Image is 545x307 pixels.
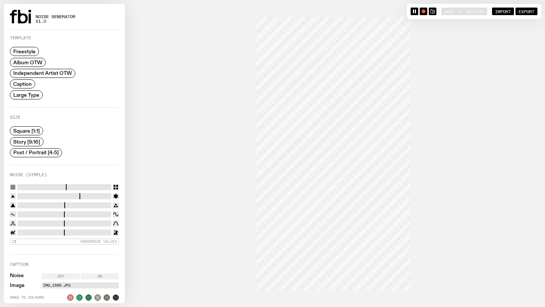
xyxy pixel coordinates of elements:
span: Noise Generator [36,15,75,19]
span: Independent Artist OTW [13,70,72,76]
button: Randomise Values [10,239,119,245]
span: Large Type [13,92,39,98]
span: Export [519,9,534,14]
span: Caption [13,81,32,87]
label: Noise (Simple) [10,173,47,177]
label: Noise [10,273,24,279]
label: IMG_1566.JPG [43,282,117,288]
label: Caption [10,262,28,267]
span: Square [1:1] [13,128,40,134]
label: Image [10,283,25,288]
label: Template [10,36,31,40]
button: Save to Payload [441,8,487,15]
span: Off [58,274,64,278]
label: Size [10,115,20,119]
span: Freestyle [13,49,36,54]
button: Import [492,8,514,15]
span: v1.0 [36,19,75,23]
span: On [98,274,102,278]
span: Randomise Values [81,239,117,243]
button: Export [515,8,537,15]
span: Drag to colours [10,296,64,299]
span: Save to Payload [444,9,484,14]
span: Post / Portrait [4:5] [13,150,59,155]
span: Story [9:16] [13,139,40,144]
span: Import [495,9,511,14]
span: Album OTW [13,59,42,65]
